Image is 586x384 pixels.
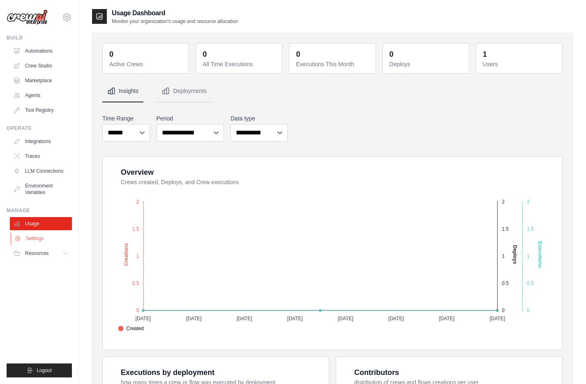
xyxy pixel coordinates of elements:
[287,316,303,322] tspan: [DATE]
[10,179,72,199] a: Environment Variables
[502,199,505,205] tspan: 2
[483,60,557,68] dt: Users
[502,226,509,232] tspan: 1.5
[439,316,454,322] tspan: [DATE]
[157,80,212,102] button: Deployments
[489,316,505,322] tspan: [DATE]
[135,316,151,322] tspan: [DATE]
[10,59,72,72] a: Crew Studio
[10,247,72,260] button: Resources
[102,80,563,102] nav: Tabs
[354,367,399,378] div: Contributors
[7,9,48,25] img: Logo
[527,199,530,205] tspan: 2
[502,280,509,286] tspan: 0.5
[512,245,518,264] text: Deploys
[390,49,394,60] div: 0
[527,226,534,232] tspan: 1.5
[121,167,154,178] div: Overview
[10,89,72,102] a: Agents
[10,44,72,58] a: Automations
[231,114,288,123] label: Data type
[296,49,300,60] div: 0
[483,49,487,60] div: 1
[102,114,150,123] label: Time Range
[136,308,139,313] tspan: 0
[527,308,530,313] tspan: 0
[203,49,207,60] div: 0
[537,241,543,268] text: Executions
[112,8,238,18] h2: Usage Dashboard
[10,135,72,148] a: Integrations
[136,199,139,205] tspan: 2
[296,60,370,68] dt: Executions This Month
[132,280,139,286] tspan: 0.5
[136,253,139,259] tspan: 1
[527,280,534,286] tspan: 0.5
[25,250,48,257] span: Resources
[10,104,72,117] a: Tool Registry
[7,207,72,214] div: Manage
[237,316,252,322] tspan: [DATE]
[10,164,72,178] a: LLM Connections
[186,316,202,322] tspan: [DATE]
[10,217,72,230] a: Usage
[157,114,224,123] label: Period
[338,316,353,322] tspan: [DATE]
[10,150,72,163] a: Traces
[203,60,277,68] dt: All Time Executions
[502,308,505,313] tspan: 0
[112,18,238,25] p: Monitor your organization's usage and resource allocation
[102,80,143,102] button: Insights
[502,253,505,259] tspan: 1
[132,226,139,232] tspan: 1.5
[10,74,72,87] a: Marketplace
[109,60,184,68] dt: Active Crews
[121,367,215,378] div: Executions by deployment
[37,367,52,374] span: Logout
[7,35,72,41] div: Build
[527,253,530,259] tspan: 1
[7,363,72,377] button: Logout
[118,325,144,332] span: Created
[7,125,72,132] div: Operate
[121,178,552,186] dt: Crews created, Deploys, and Crew executions
[388,316,404,322] tspan: [DATE]
[109,49,113,60] div: 0
[390,60,464,68] dt: Deploys
[11,232,73,245] a: Settings
[123,243,129,266] text: Creations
